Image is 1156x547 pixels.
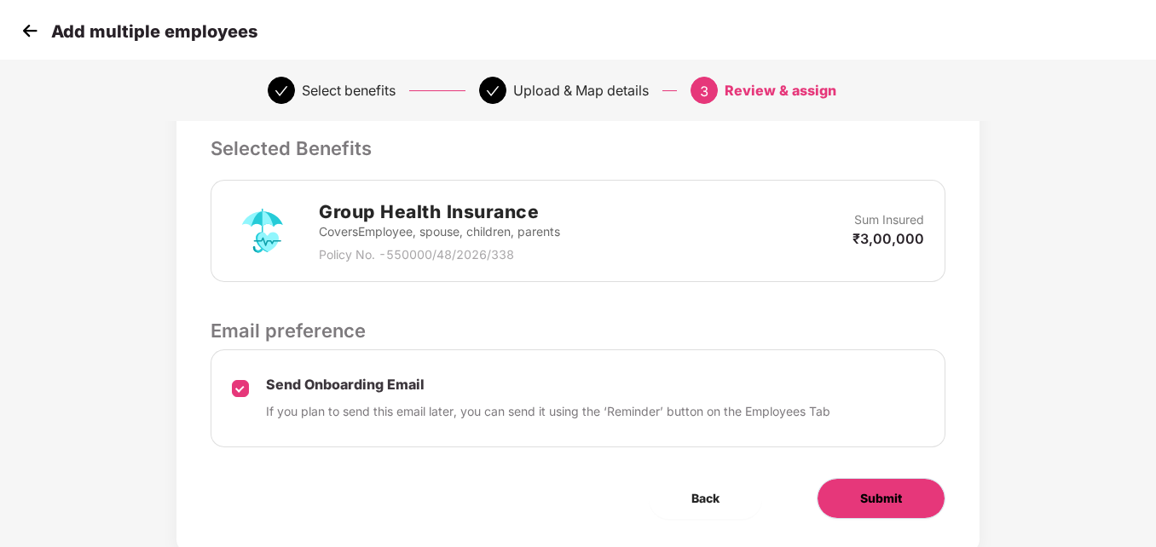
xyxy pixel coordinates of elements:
[319,245,560,264] p: Policy No. - 550000/48/2026/338
[51,21,257,42] p: Add multiple employees
[486,84,500,98] span: check
[649,478,762,519] button: Back
[860,489,902,508] span: Submit
[211,134,945,163] p: Selected Benefits
[725,77,836,104] div: Review & assign
[211,316,945,345] p: Email preference
[275,84,288,98] span: check
[853,229,924,248] p: ₹3,00,000
[266,376,830,394] p: Send Onboarding Email
[817,478,945,519] button: Submit
[266,402,830,421] p: If you plan to send this email later, you can send it using the ‘Reminder’ button on the Employee...
[232,200,293,262] img: svg+xml;base64,PHN2ZyB4bWxucz0iaHR0cDovL3d3dy53My5vcmcvMjAwMC9zdmciIHdpZHRoPSI3MiIgaGVpZ2h0PSI3Mi...
[319,198,560,226] h2: Group Health Insurance
[854,210,924,229] p: Sum Insured
[513,77,649,104] div: Upload & Map details
[319,222,560,241] p: Covers Employee, spouse, children, parents
[700,83,708,100] span: 3
[691,489,720,508] span: Back
[302,77,396,104] div: Select benefits
[17,18,43,43] img: svg+xml;base64,PHN2ZyB4bWxucz0iaHR0cDovL3d3dy53My5vcmcvMjAwMC9zdmciIHdpZHRoPSIzMCIgaGVpZ2h0PSIzMC...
